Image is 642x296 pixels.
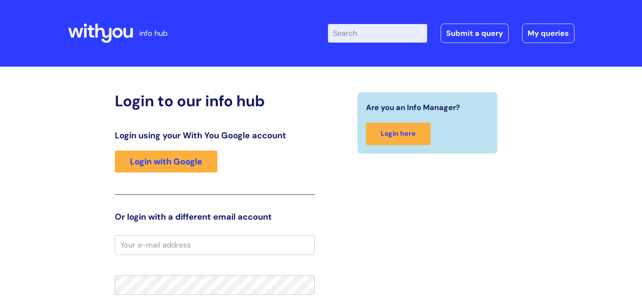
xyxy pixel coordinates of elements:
[115,92,315,110] h2: Login to our info hub
[115,212,315,222] h3: Or login with a different email account
[115,151,217,172] a: Login with Google
[139,27,168,40] p: info hub
[441,24,509,43] a: Submit a query
[366,101,460,114] span: Are you an Info Manager?
[522,24,574,43] a: My queries
[328,24,427,43] input: Search
[115,235,315,255] input: Your e-mail address
[115,130,315,140] h3: Login using your With You Google account
[366,123,431,145] a: Login here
